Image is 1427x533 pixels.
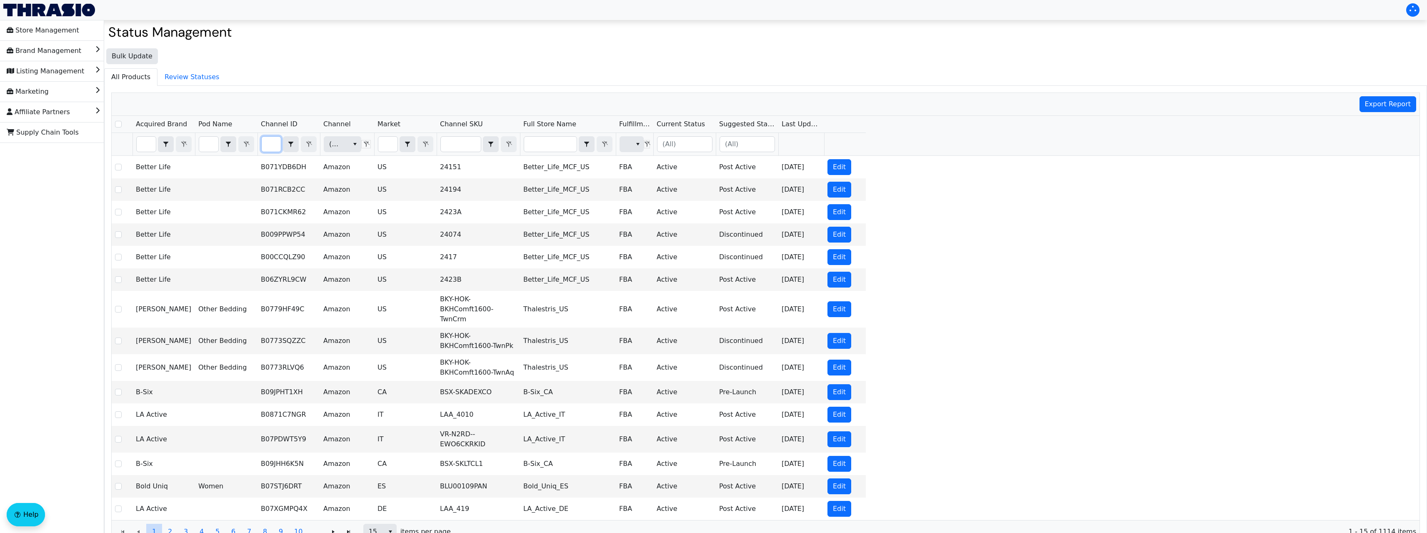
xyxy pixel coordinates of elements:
img: Thrasio Logo [3,4,95,16]
span: Choose Operator [400,136,415,152]
td: Post Active [716,403,778,426]
td: B09JPHT1XH [257,381,320,403]
input: Filter [262,137,281,152]
th: Filter [195,133,257,156]
td: B06ZYRL9CW [257,268,320,291]
span: Channel [323,119,351,129]
td: 2417 [437,246,520,268]
td: [DATE] [778,246,824,268]
input: Select Row [115,411,122,418]
td: [DATE] [778,201,824,223]
span: Market [377,119,400,129]
td: B0779HF49C [257,291,320,328]
button: select [221,137,236,152]
td: Pre-Launch [716,381,778,403]
input: Filter [199,137,218,152]
span: (All) [329,139,342,149]
input: (All) [657,137,712,152]
td: FBA [616,354,653,381]
td: [DATE] [778,328,824,354]
td: Other Bedding [195,291,257,328]
td: Pre-Launch [716,453,778,475]
button: Edit [827,272,851,288]
button: select [579,137,594,152]
td: B009PPWP54 [257,223,320,246]
td: Active [653,291,716,328]
td: FBA [616,246,653,268]
td: FBA [616,268,653,291]
td: DE [374,498,437,520]
span: Edit [833,504,846,514]
span: Help [23,510,38,520]
input: Select Row [115,276,122,283]
input: Select Row [115,505,122,512]
th: Filter [520,133,616,156]
td: [DATE] [778,453,824,475]
td: [DATE] [778,381,824,403]
span: Choose Operator [579,136,595,152]
td: B07XGMPQ4X [257,498,320,520]
button: Edit [827,227,851,243]
span: Choose Operator [283,136,299,152]
button: Help floatingactionbutton [7,503,45,526]
span: Export Report [1365,99,1411,109]
td: Amazon [320,498,374,520]
td: LA Active [132,403,195,426]
span: Bulk Update [112,51,152,61]
td: Better Life [132,178,195,201]
td: B07PDWT5Y9 [257,426,320,453]
td: Discontinued [716,223,778,246]
td: Women [195,475,257,498]
span: Edit [833,252,846,262]
td: ES [374,475,437,498]
td: 2423B [437,268,520,291]
td: [DATE] [778,354,824,381]
input: Filter [524,137,577,152]
td: LAA_419 [437,498,520,520]
td: [DATE] [778,178,824,201]
td: [DATE] [778,475,824,498]
button: Edit [827,333,851,349]
td: Better_Life_MCF_US [520,268,616,291]
td: B-Six_CA [520,453,616,475]
td: Amazon [320,223,374,246]
td: Better Life [132,223,195,246]
input: Select Row [115,254,122,260]
td: 2423A [437,201,520,223]
td: B071YDB6DH [257,156,320,178]
td: FBA [616,328,653,354]
td: Better Life [132,268,195,291]
td: 24074 [437,223,520,246]
button: Edit [827,431,851,447]
td: [DATE] [778,498,824,520]
span: Edit [833,304,846,314]
span: Edit [833,207,846,217]
td: Amazon [320,328,374,354]
td: B0773SQZZC [257,328,320,354]
span: Edit [833,387,846,397]
td: US [374,328,437,354]
span: Store Management [7,24,79,37]
button: select [483,137,498,152]
td: Active [653,328,716,354]
td: BSX-SKADEXCO [437,381,520,403]
span: Full Store Name [523,119,576,129]
span: Brand Management [7,44,81,58]
td: BLU00109PAN [437,475,520,498]
td: Amazon [320,453,374,475]
td: VR-N2RD--EWO6CKRKID [437,426,520,453]
td: Bold_Uniq_ES [520,475,616,498]
td: IT [374,403,437,426]
td: 24151 [437,156,520,178]
td: B071RCB2CC [257,178,320,201]
td: B071CKMR62 [257,201,320,223]
td: FBA [616,201,653,223]
input: Select Row [115,231,122,238]
span: All Products [105,69,157,85]
td: B-Six [132,381,195,403]
td: Other Bedding [195,354,257,381]
td: FBA [616,381,653,403]
span: Edit [833,230,846,240]
td: B00CCQLZ90 [257,246,320,268]
td: Better_Life_MCF_US [520,246,616,268]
